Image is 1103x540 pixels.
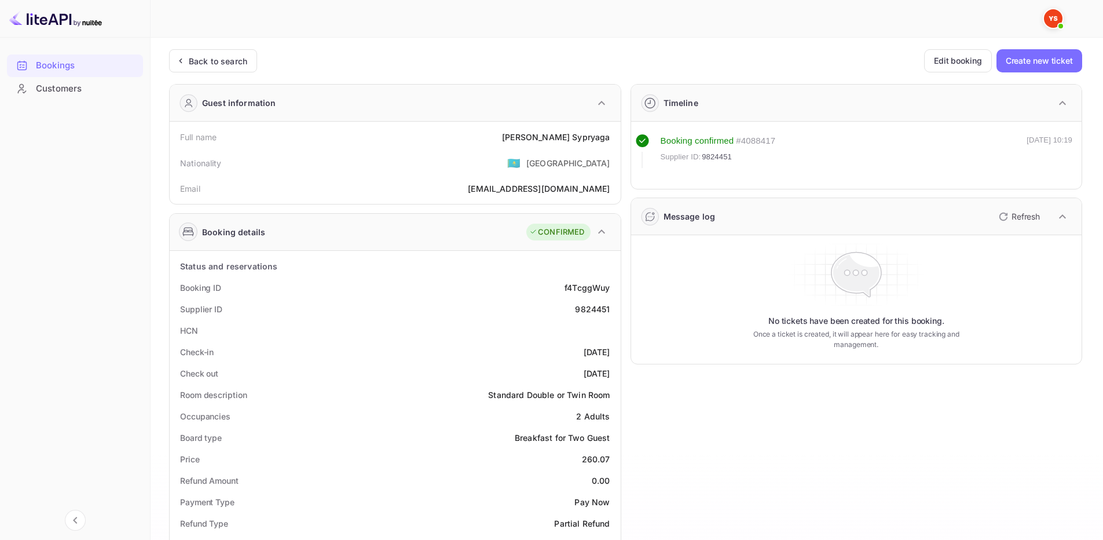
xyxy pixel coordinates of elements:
[526,157,610,169] div: [GEOGRAPHIC_DATA]
[507,152,521,173] span: United States
[180,346,214,358] div: Check-in
[7,54,143,76] a: Bookings
[180,517,228,530] div: Refund Type
[9,9,102,28] img: LiteAPI logo
[565,282,610,294] div: f4TcggWuy
[736,134,775,148] div: # 4088417
[592,475,610,487] div: 0.00
[180,453,200,465] div: Price
[502,131,610,143] div: [PERSON_NAME] Sypryaga
[702,151,732,163] span: 9824451
[574,496,610,508] div: Pay Now
[529,227,584,238] div: CONFIRMED
[661,151,701,163] span: Supplier ID:
[664,97,698,109] div: Timeline
[180,432,222,444] div: Board type
[36,59,137,72] div: Bookings
[554,517,610,530] div: Partial Refund
[202,97,276,109] div: Guest information
[7,54,143,77] div: Bookings
[180,475,239,487] div: Refund Amount
[488,389,610,401] div: Standard Double or Twin Room
[468,183,610,195] div: [EMAIL_ADDRESS][DOMAIN_NAME]
[515,432,610,444] div: Breakfast for Two Guest
[996,49,1082,72] button: Create new ticket
[189,55,247,67] div: Back to search
[1044,9,1062,28] img: Yandex Support
[180,260,277,272] div: Status and reservations
[575,303,610,315] div: 9824451
[1012,210,1040,222] p: Refresh
[584,367,610,380] div: [DATE]
[768,315,944,327] p: No tickets have been created for this booking.
[180,157,222,169] div: Nationality
[576,410,610,422] div: 2 Adults
[180,131,217,143] div: Full name
[65,510,86,531] button: Collapse navigation
[180,410,230,422] div: Occupancies
[180,282,221,294] div: Booking ID
[180,183,200,195] div: Email
[7,78,143,99] a: Customers
[36,82,137,96] div: Customers
[924,49,992,72] button: Edit booking
[202,226,265,238] div: Booking details
[180,303,222,315] div: Supplier ID
[664,210,716,222] div: Message log
[584,346,610,358] div: [DATE]
[992,207,1045,226] button: Refresh
[180,389,247,401] div: Room description
[7,78,143,100] div: Customers
[582,453,610,465] div: 260.07
[180,367,218,380] div: Check out
[1027,134,1072,168] div: [DATE] 10:19
[180,324,198,337] div: HCN
[735,329,977,350] p: Once a ticket is created, it will appear here for easy tracking and management.
[661,134,734,148] div: Booking confirmed
[180,496,234,508] div: Payment Type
